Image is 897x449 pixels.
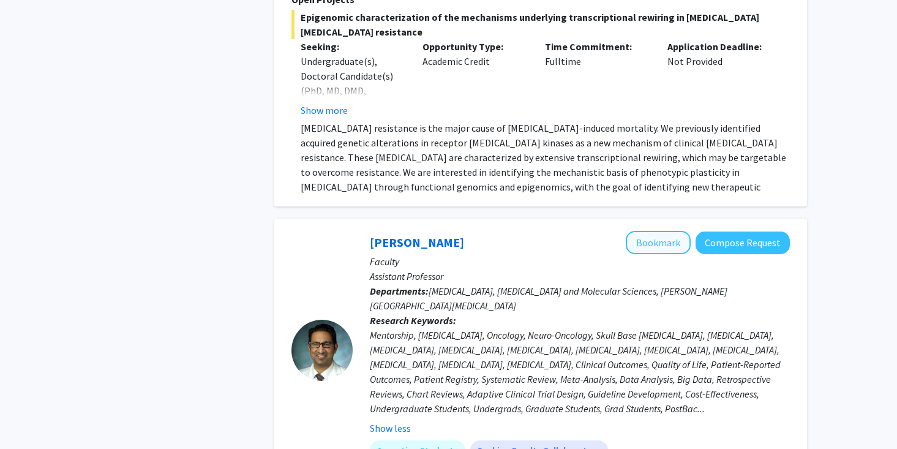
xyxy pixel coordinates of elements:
div: Fulltime [536,39,658,118]
div: Mentorship, [MEDICAL_DATA], Oncology, Neuro-Oncology, Skull Base [MEDICAL_DATA], [MEDICAL_DATA], ... [370,328,790,416]
button: Add Raj Mukherjee to Bookmarks [626,231,691,254]
div: Academic Credit [413,39,536,118]
b: Research Keywords: [370,314,456,326]
a: [PERSON_NAME] [370,235,464,250]
p: Time Commitment: [545,39,649,54]
p: Faculty [370,254,790,269]
span: Epigenomic characterization of the mechanisms underlying transcriptional rewiring in [MEDICAL_DAT... [291,10,790,39]
button: Show more [301,103,348,118]
button: Compose Request to Raj Mukherjee [696,232,790,254]
p: Opportunity Type: [422,39,527,54]
p: Assistant Professor [370,269,790,284]
span: [MEDICAL_DATA], [MEDICAL_DATA] and Molecular Sciences, [PERSON_NAME][GEOGRAPHIC_DATA][MEDICAL_DATA] [370,285,727,312]
div: Not Provided [658,39,781,118]
b: Departments: [370,285,429,297]
div: Undergraduate(s), Doctoral Candidate(s) (PhD, MD, DMD, PharmD, etc.), Postdoctoral Researcher(s) ... [301,54,405,186]
p: Application Deadline: [667,39,771,54]
p: Seeking: [301,39,405,54]
iframe: Chat [9,394,52,440]
button: Show less [370,421,411,436]
p: [MEDICAL_DATA] resistance is the major cause of [MEDICAL_DATA]-induced mortality. We previously i... [301,121,790,209]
